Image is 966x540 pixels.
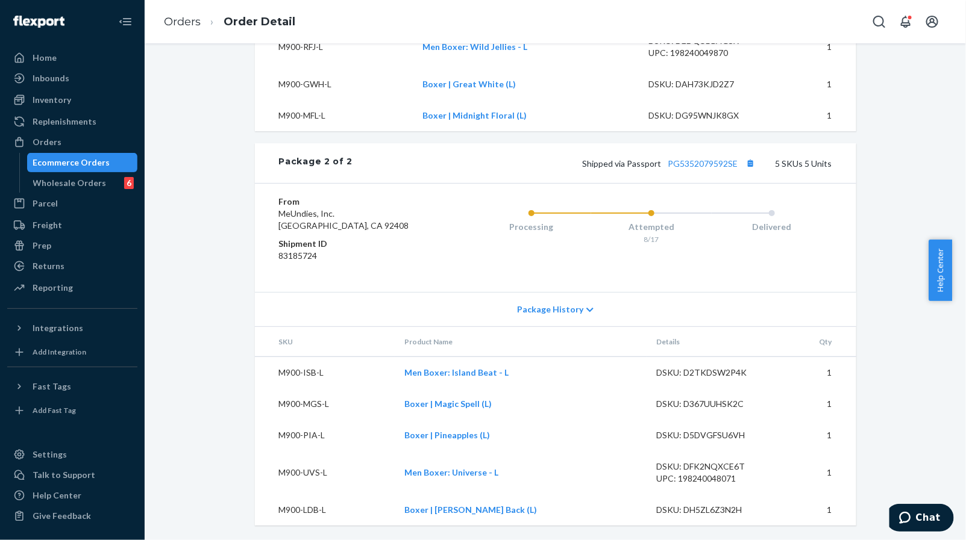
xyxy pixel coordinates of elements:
button: Give Feedback [7,506,137,526]
button: Open Search Box [867,10,891,34]
a: PG5352079592SE [668,158,738,169]
div: Add Fast Tag [33,405,76,415]
a: Men Boxer: Universe - L [404,467,498,477]
td: M900-MGS-L [255,388,395,420]
div: Inventory [33,94,71,106]
a: Men Boxer: Wild Jellies - L [422,42,527,52]
td: M900-PIA-L [255,420,395,451]
button: Integrations [7,318,137,338]
div: Integrations [33,322,83,334]
div: Package 2 of 2 [279,155,353,171]
td: M900-GWH-L [255,69,413,100]
div: UPC: 198240048071 [656,473,770,485]
div: Settings [33,448,67,461]
div: DSKU: D2TKDSW2P4K [656,367,770,379]
div: Talk to Support [33,469,95,481]
td: 1 [771,25,856,69]
a: Home [7,48,137,67]
a: Boxer | Midnight Floral (L) [422,110,527,120]
div: Processing [471,221,592,233]
div: Replenishments [33,116,96,128]
a: Replenishments [7,112,137,131]
div: Reporting [33,282,73,294]
div: DSKU: DFK2NQXCE6T [656,461,770,473]
button: Fast Tags [7,377,137,396]
div: Delivered [712,221,832,233]
div: Prep [33,240,51,252]
div: Returns [33,260,64,272]
th: Qty [779,327,856,357]
td: 1 [779,420,856,451]
a: Orders [164,15,201,28]
a: Ecommerce Orders [27,153,138,172]
td: 1 [771,69,856,100]
a: Settings [7,445,137,464]
div: DSKU: DAH73KJD2Z7 [649,78,762,90]
div: Wholesale Orders [33,177,107,189]
th: Product Name [395,327,647,357]
div: 8/17 [591,234,712,244]
a: Orders [7,132,137,152]
div: Inbounds [33,72,69,84]
div: DSKU: D367UUHSK2C [656,398,770,410]
div: DSKU: D5DVGFSU6VH [656,429,770,441]
td: 1 [779,357,856,389]
div: Give Feedback [33,510,91,522]
a: Prep [7,236,137,255]
div: Help Center [33,489,81,501]
div: Fast Tags [33,380,71,393]
button: Open account menu [920,10,944,34]
div: Orders [33,136,61,148]
span: Package History [517,303,583,315]
span: MeUndies, Inc. [GEOGRAPHIC_DATA], CA 92408 [279,208,409,231]
a: Inbounds [7,69,137,88]
span: Shipped via Passport [583,158,759,169]
div: Parcel [33,197,58,209]
div: Ecommerce Orders [33,157,110,169]
button: Copy tracking number [743,155,759,171]
td: 1 [779,451,856,494]
button: Open notifications [894,10,918,34]
td: 1 [779,494,856,526]
iframe: Opens a widget where you can chat to one of our agents [889,504,954,534]
div: Add Integration [33,347,86,357]
td: M900-MFL-L [255,100,413,131]
a: Boxer | Great White (L) [422,79,516,89]
a: Boxer | Magic Spell (L) [404,399,492,409]
div: 5 SKUs 5 Units [353,155,832,171]
td: M900-UVS-L [255,451,395,494]
dt: From [279,196,423,208]
div: Attempted [591,221,712,233]
th: Details [647,327,779,357]
div: 6 [124,177,134,189]
a: Men Boxer: Island Beat - L [404,367,509,377]
button: Close Navigation [113,10,137,34]
a: Help Center [7,486,137,505]
a: Freight [7,216,137,235]
td: M900-LDB-L [255,494,395,526]
a: Reporting [7,278,137,297]
div: DSKU: DG95WNJK8GX [649,110,762,122]
a: Parcel [7,194,137,213]
dt: Shipment ID [279,238,423,250]
button: Help Center [929,240,952,301]
a: Wholesale Orders6 [27,173,138,193]
button: Talk to Support [7,465,137,485]
th: SKU [255,327,395,357]
div: Home [33,52,57,64]
div: Freight [33,219,62,231]
a: Order Detail [224,15,295,28]
td: 1 [771,100,856,131]
a: Inventory [7,90,137,110]
td: M900-RFJ-L [255,25,413,69]
div: UPC: 198240049870 [649,47,762,59]
img: Flexport logo [13,16,64,28]
div: DSKU: DH5ZL6Z3N2H [656,504,770,516]
a: Boxer | Pineapples (L) [404,430,490,440]
td: 1 [779,388,856,420]
a: Add Fast Tag [7,401,137,420]
td: M900-ISB-L [255,357,395,389]
a: Add Integration [7,343,137,362]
